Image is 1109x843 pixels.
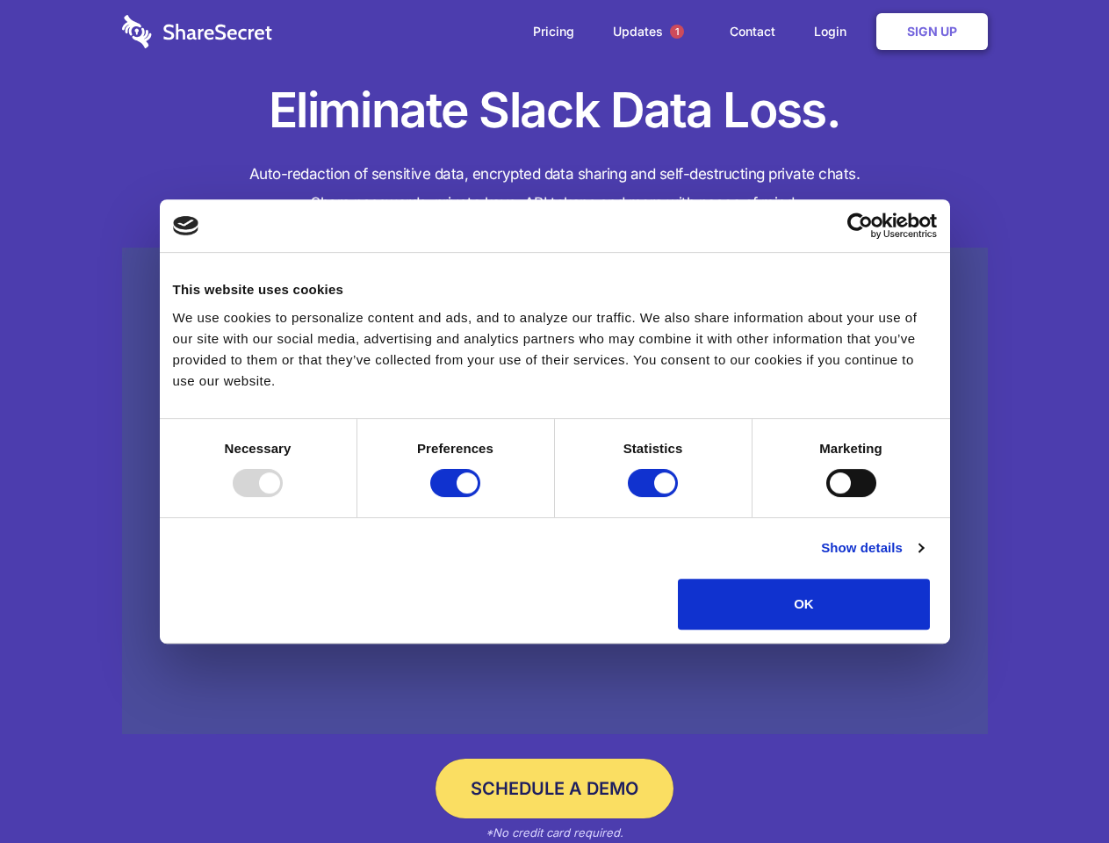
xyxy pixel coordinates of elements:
strong: Preferences [417,441,493,456]
img: logo-wordmark-white-trans-d4663122ce5f474addd5e946df7df03e33cb6a1c49d2221995e7729f52c070b2.svg [122,15,272,48]
em: *No credit card required. [486,825,623,839]
button: OK [678,579,930,630]
a: Usercentrics Cookiebot - opens in a new window [783,213,937,239]
h1: Eliminate Slack Data Loss. [122,79,988,142]
a: Sign Up [876,13,988,50]
img: logo [173,216,199,235]
span: 1 [670,25,684,39]
a: Show details [821,537,923,558]
a: Contact [712,4,793,59]
a: Login [796,4,873,59]
strong: Necessary [225,441,292,456]
h4: Auto-redaction of sensitive data, encrypted data sharing and self-destructing private chats. Shar... [122,160,988,218]
div: We use cookies to personalize content and ads, and to analyze our traffic. We also share informat... [173,307,937,392]
div: This website uses cookies [173,279,937,300]
a: Wistia video thumbnail [122,248,988,735]
strong: Marketing [819,441,882,456]
strong: Statistics [623,441,683,456]
a: Schedule a Demo [436,759,673,818]
a: Pricing [515,4,592,59]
